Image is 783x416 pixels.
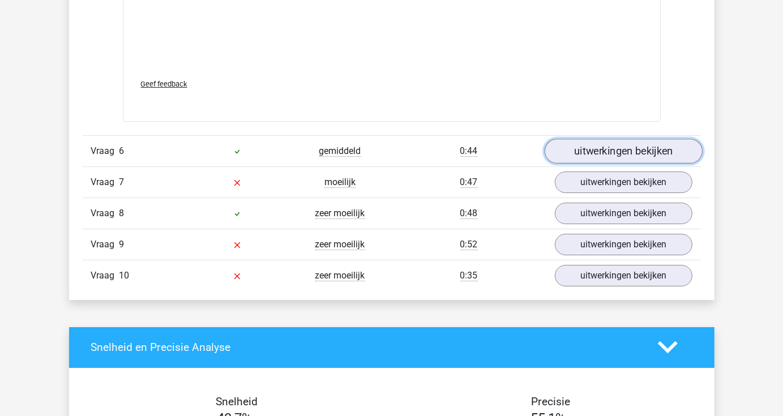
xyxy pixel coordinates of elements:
[460,177,478,188] span: 0:47
[119,270,130,281] span: 10
[141,80,187,88] span: Geef feedback
[460,208,478,219] span: 0:48
[405,395,697,408] h4: Precisie
[315,239,365,250] span: zeer moeilijk
[555,203,692,224] a: uitwerkingen bekijken
[91,175,119,189] span: Vraag
[315,270,365,281] span: zeer moeilijk
[544,139,702,164] a: uitwerkingen bekijken
[460,239,478,250] span: 0:52
[555,234,692,255] a: uitwerkingen bekijken
[460,270,478,281] span: 0:35
[315,208,365,219] span: zeer moeilijk
[91,238,119,251] span: Vraag
[319,145,361,157] span: gemiddeld
[91,395,383,408] h4: Snelheid
[555,171,692,193] a: uitwerkingen bekijken
[119,208,125,218] span: 8
[119,145,125,156] span: 6
[91,207,119,220] span: Vraag
[460,145,478,157] span: 0:44
[324,177,356,188] span: moeilijk
[119,177,125,187] span: 7
[555,265,692,286] a: uitwerkingen bekijken
[91,144,119,158] span: Vraag
[91,341,641,354] h4: Snelheid en Precisie Analyse
[91,269,119,282] span: Vraag
[119,239,125,250] span: 9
